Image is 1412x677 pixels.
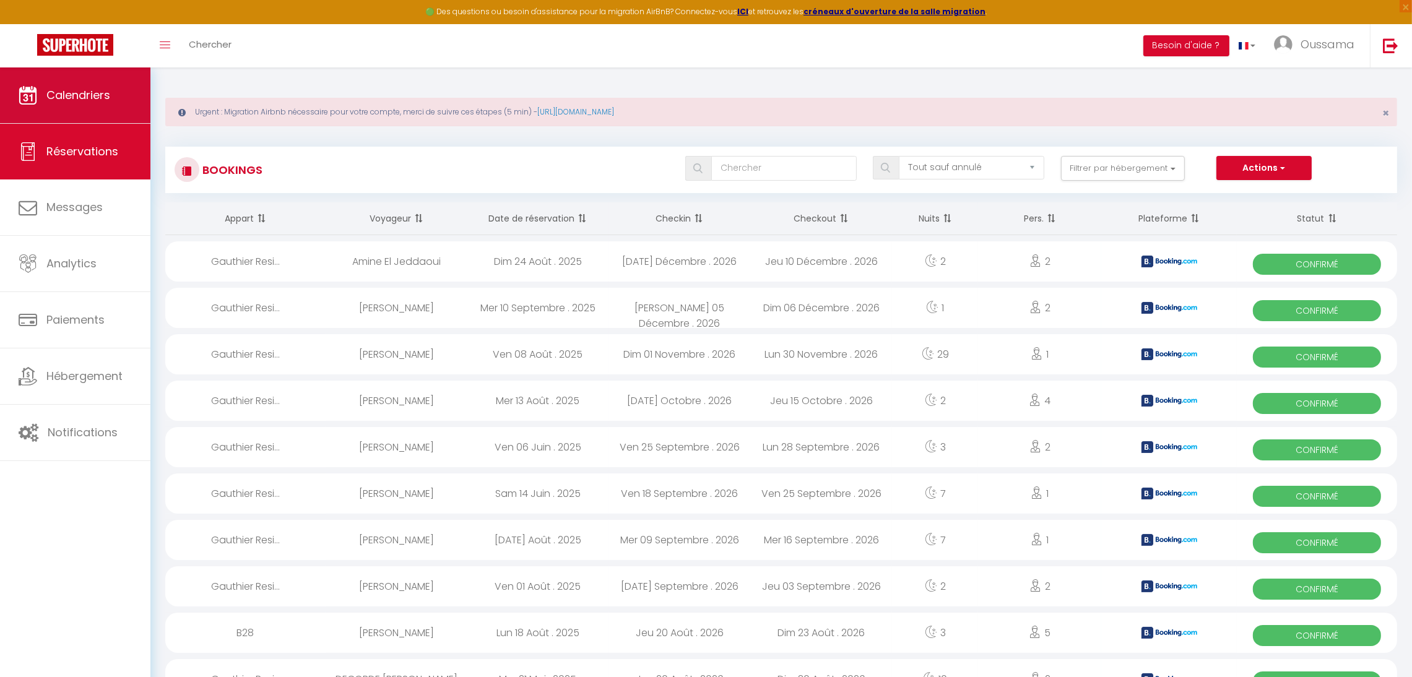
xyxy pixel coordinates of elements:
th: Sort by rentals [165,202,326,235]
a: [URL][DOMAIN_NAME] [537,106,614,117]
span: Messages [46,199,103,215]
span: Paiements [46,312,105,327]
span: Analytics [46,256,97,271]
button: Besoin d'aide ? [1143,35,1229,56]
img: logout [1383,38,1398,53]
h3: Bookings [199,156,262,184]
span: Oussama [1301,37,1354,52]
a: ... Oussama [1265,24,1370,67]
th: Sort by guest [326,202,467,235]
a: créneaux d'ouverture de la salle migration [803,6,985,17]
button: Close [1382,108,1389,119]
span: Calendriers [46,87,110,103]
button: Filtrer par hébergement [1061,156,1185,181]
button: Ouvrir le widget de chat LiveChat [10,5,47,42]
div: Urgent : Migration Airbnb nécessaire pour votre compte, merci de suivre ces étapes (5 min) - [165,98,1397,126]
img: ... [1274,35,1293,54]
th: Sort by booking date [467,202,609,235]
span: Notifications [48,425,118,440]
span: Hébergement [46,368,123,384]
th: Sort by channel [1101,202,1237,235]
a: Chercher [180,24,241,67]
th: Sort by nights [892,202,978,235]
th: Sort by checkout [750,202,892,235]
th: Sort by status [1237,202,1397,235]
img: Super Booking [37,34,113,56]
button: Actions [1216,156,1312,181]
span: × [1382,105,1389,121]
th: Sort by checkin [609,202,750,235]
input: Chercher [711,156,857,181]
span: Réservations [46,144,118,159]
a: ICI [737,6,748,17]
th: Sort by people [978,202,1101,235]
span: Chercher [189,38,232,51]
